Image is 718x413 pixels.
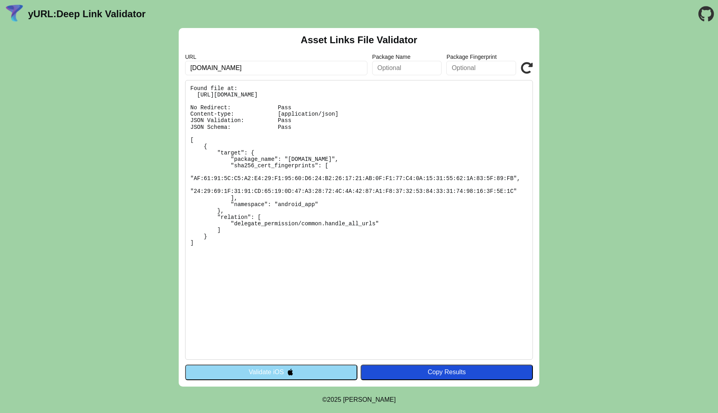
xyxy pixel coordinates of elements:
[4,4,25,24] img: yURL Logo
[28,8,145,20] a: yURL:Deep Link Validator
[372,54,442,60] label: Package Name
[327,396,341,403] span: 2025
[322,387,395,413] footer: ©
[446,54,516,60] label: Package Fingerprint
[343,396,396,403] a: Michael Ibragimchayev's Personal Site
[185,54,367,60] label: URL
[185,365,357,380] button: Validate iOS
[185,61,367,75] input: Required
[185,80,533,360] pre: Found file at: [URL][DOMAIN_NAME] No Redirect: Pass Content-type: [application/json] JSON Validat...
[446,61,516,75] input: Optional
[301,34,417,46] h2: Asset Links File Validator
[361,365,533,380] button: Copy Results
[372,61,442,75] input: Optional
[287,369,294,375] img: appleIcon.svg
[365,369,529,376] div: Copy Results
